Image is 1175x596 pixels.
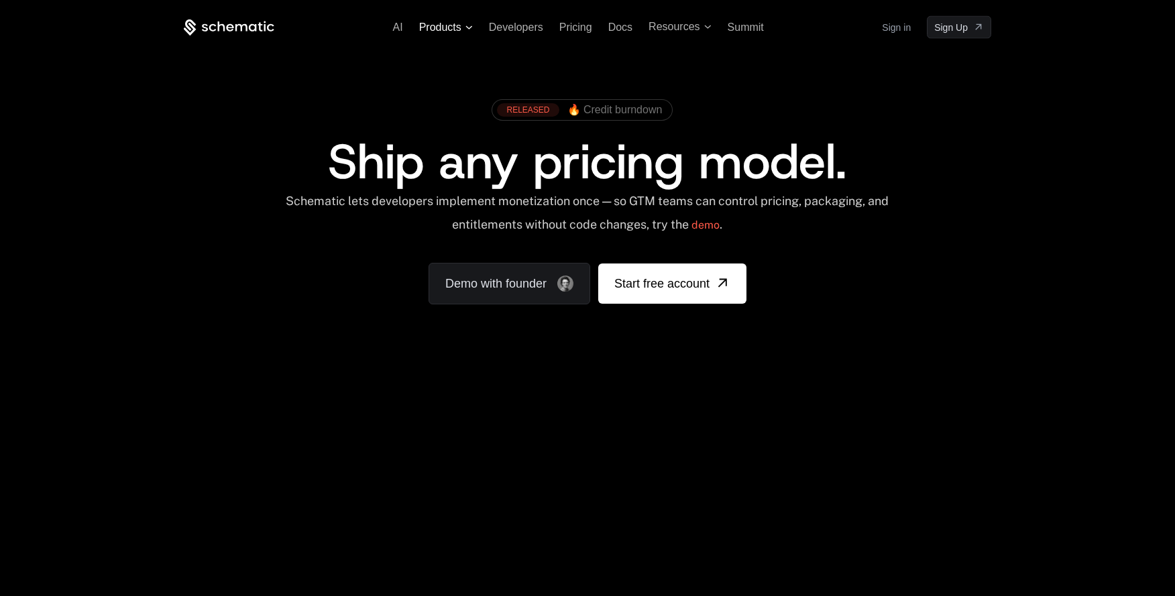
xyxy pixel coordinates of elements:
span: Ship any pricing model. [328,129,846,194]
a: Summit [728,21,764,33]
img: Founder [557,276,573,292]
a: Docs [608,21,632,33]
div: RELEASED [497,103,559,117]
div: Schematic lets developers implement monetization once — so GTM teams can control pricing, packagi... [284,194,890,241]
span: Products [419,21,461,34]
a: demo [691,209,720,241]
span: Start free account [614,274,710,293]
a: Developers [489,21,543,33]
span: 🔥 Credit burndown [567,104,663,116]
span: Sign Up [934,21,968,34]
a: AI [393,21,403,33]
a: [object Object] [927,16,991,39]
a: Sign in [882,17,911,38]
a: [object Object] [598,263,746,304]
a: Pricing [559,21,592,33]
a: [object Object],[object Object] [497,103,662,117]
a: Demo with founder, ,[object Object] [429,263,590,304]
span: Resources [649,21,700,33]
